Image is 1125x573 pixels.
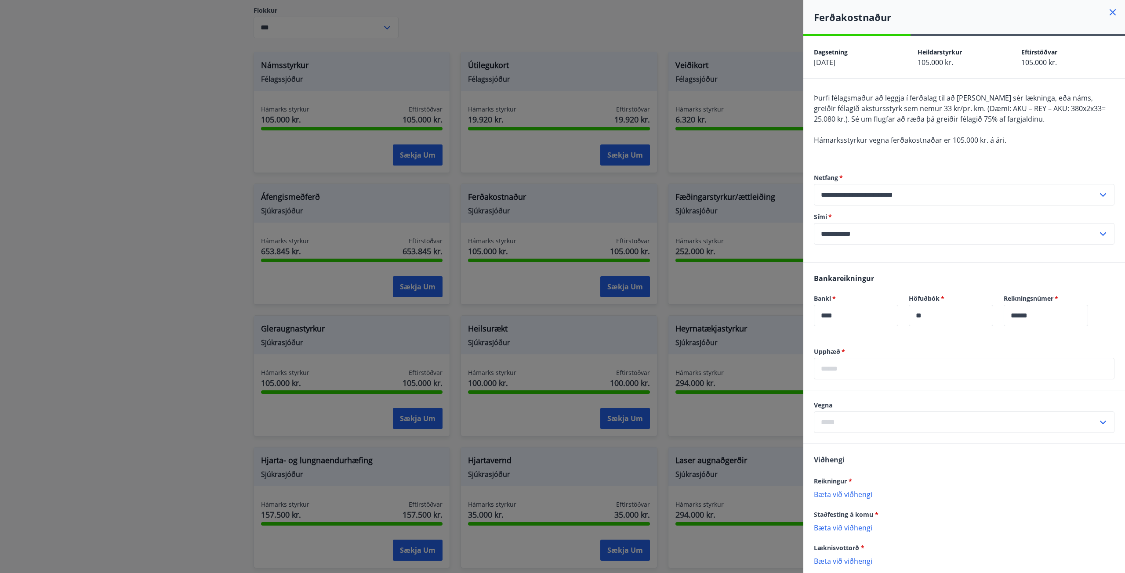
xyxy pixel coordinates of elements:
[814,490,1114,498] p: Bæta við viðhengi
[814,213,1114,221] label: Sími
[918,58,953,67] span: 105.000 kr.
[814,523,1114,532] p: Bæta við viðhengi
[814,401,1114,410] label: Vegna
[814,48,848,56] span: Dagsetning
[814,93,1106,124] span: Þurfi félagsmaður að leggja í ferðalag til að [PERSON_NAME] sér lækninga, eða náms, greiðir félag...
[814,455,845,465] span: Viðhengi
[814,135,1006,145] span: Hámarksstyrkur vegna ferðakostnaðar er 105.000 kr. á ári.
[814,58,835,67] span: [DATE]
[909,294,993,303] label: Höfuðbók
[1021,58,1057,67] span: 105.000 kr.
[814,347,1114,356] label: Upphæð
[814,274,874,283] span: Bankareikningur
[814,556,1114,565] p: Bæta við viðhengi
[814,477,852,485] span: Reikningur
[814,173,1114,182] label: Netfang
[1021,48,1057,56] span: Eftirstöðvar
[814,11,1125,24] h4: Ferðakostnaður
[814,510,878,519] span: Staðfesting á komu
[814,294,898,303] label: Banki
[814,358,1114,379] div: Upphæð
[814,544,864,552] span: Læknisvottorð
[918,48,962,56] span: Heildarstyrkur
[1004,294,1088,303] label: Reikningsnúmer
